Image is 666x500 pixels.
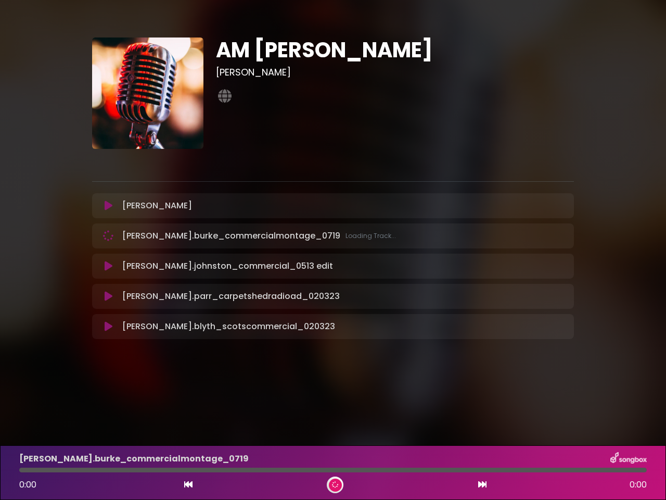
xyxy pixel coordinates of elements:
img: aM3QKArqTueG8dwo5ilj [92,37,203,149]
p: [PERSON_NAME] [122,199,192,212]
p: [PERSON_NAME].burke_commercialmontage_0719 [122,230,396,242]
h1: AM [PERSON_NAME] [216,37,574,63]
h3: [PERSON_NAME] [216,67,574,78]
p: [PERSON_NAME].blyth_scotscommercial_020323 [122,320,335,333]
p: [PERSON_NAME].johnston_commercial_0513 edit [122,260,333,272]
span: Loading Track... [345,231,396,241]
p: [PERSON_NAME].parr_carpetshedradioad_020323 [122,290,340,303]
